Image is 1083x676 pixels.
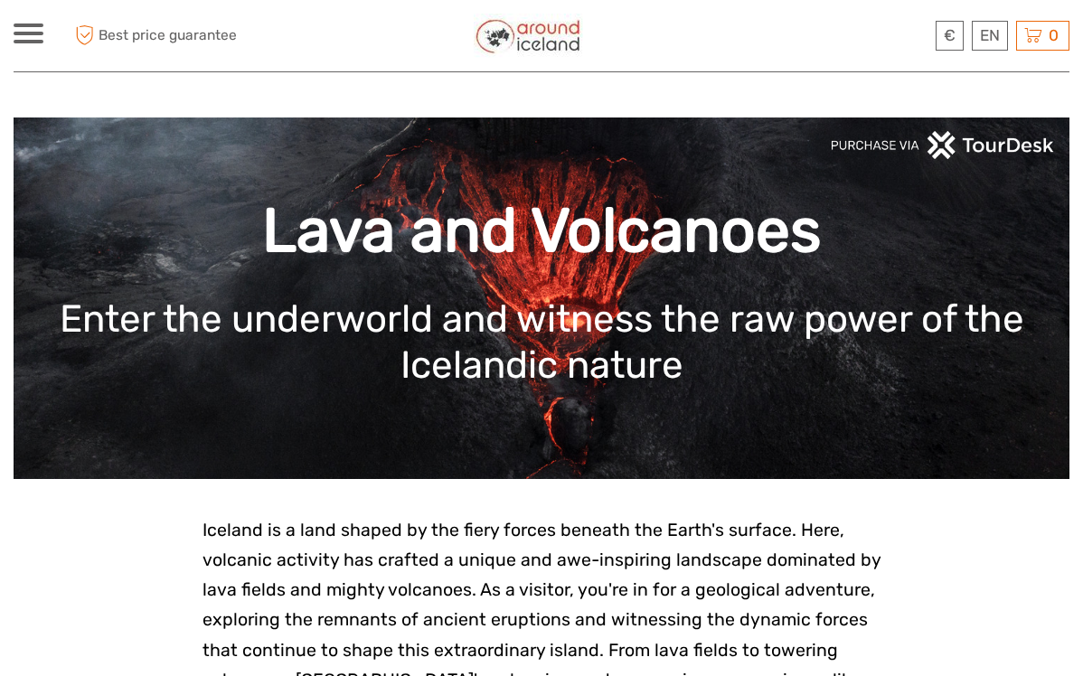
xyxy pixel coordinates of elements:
[41,296,1042,388] h1: Enter the underworld and witness the raw power of the Icelandic nature
[41,194,1042,268] h1: Lava and Volcanoes
[944,26,956,44] span: €
[71,21,278,51] span: Best price guarantee
[474,14,583,58] img: Around Iceland
[972,21,1008,51] div: EN
[1046,26,1061,44] span: 0
[830,131,1056,159] img: PurchaseViaTourDeskwhite.png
